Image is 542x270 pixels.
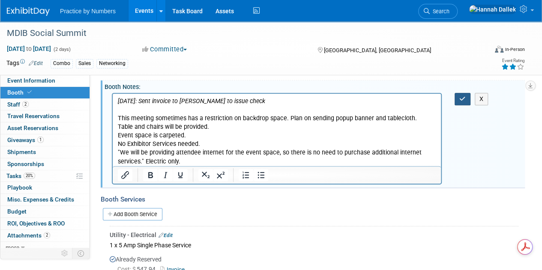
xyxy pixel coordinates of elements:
span: Budget [7,208,27,215]
span: Staff [7,101,29,108]
span: ROI, Objectives & ROO [7,220,65,227]
button: Italic [158,169,173,181]
td: Toggle Event Tabs [72,248,90,259]
div: Utility - Electrical [110,231,518,239]
button: Bold [143,169,158,181]
a: Giveaways1 [0,134,90,146]
a: Shipments [0,146,90,158]
span: 20% [24,172,35,179]
span: Playbook [7,184,32,191]
a: Event Information [0,75,90,86]
span: Giveaways [7,136,44,143]
span: Tasks [6,172,35,179]
span: Practice by Numbers [60,8,116,15]
a: Travel Reservations [0,110,90,122]
div: Event Format [449,45,525,57]
span: Shipments [7,148,36,155]
span: 1 [37,136,44,143]
a: more [0,242,90,253]
button: Subscript [198,169,213,181]
span: Asset Reservations [7,125,58,131]
span: [GEOGRAPHIC_DATA], [GEOGRAPHIC_DATA] [323,47,431,53]
span: Search [430,8,449,15]
span: Attachments [7,232,50,239]
td: Personalize Event Tab Strip [57,248,72,259]
a: Booth [0,87,90,98]
button: Superscript [213,169,228,181]
button: X [475,93,488,105]
a: Edit [159,232,173,238]
span: more [6,244,19,251]
a: Misc. Expenses & Credits [0,194,90,205]
span: Misc. Expenses & Credits [7,196,74,203]
div: Sales [76,59,93,68]
div: Booth Services [101,195,525,204]
img: ExhibitDay [7,7,50,16]
div: Event Rating [501,59,524,63]
div: 1 x 5 Amp Single Phase Service [110,239,518,251]
a: Asset Reservations [0,122,90,134]
i: Booth reservation complete [27,90,32,95]
div: MDIB Social Summit [4,26,481,41]
a: Add Booth Service [103,208,162,220]
div: Networking [96,59,128,68]
button: Bullet list [254,169,268,181]
button: Insert/edit link [118,169,132,181]
a: Budget [0,206,90,217]
a: Playbook [0,182,90,193]
span: (2 days) [53,47,71,52]
img: Hannah Dallek [469,5,516,14]
button: Numbered list [239,169,253,181]
div: Booth Notes: [105,80,525,91]
button: Underline [173,169,188,181]
a: Tasks20% [0,170,90,182]
a: Attachments2 [0,230,90,241]
div: Combo [51,59,73,68]
a: Edit [29,60,43,66]
a: ROI, Objectives & ROO [0,218,90,229]
a: Search [418,4,458,19]
span: to [25,45,33,52]
a: Sponsorships [0,158,90,170]
span: Sponsorships [7,160,44,167]
iframe: Rich Text Area [113,94,441,166]
span: Booth [7,89,33,96]
td: Tags [6,59,43,68]
button: Committed [139,45,190,54]
img: Format-Inperson.png [495,46,503,53]
span: 2 [22,101,29,107]
span: [DATE] [DATE] [6,45,51,53]
span: Travel Reservations [7,113,60,119]
a: Staff2 [0,99,90,110]
div: In-Person [505,46,525,53]
span: 2 [44,232,50,238]
span: Event Information [7,77,55,84]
